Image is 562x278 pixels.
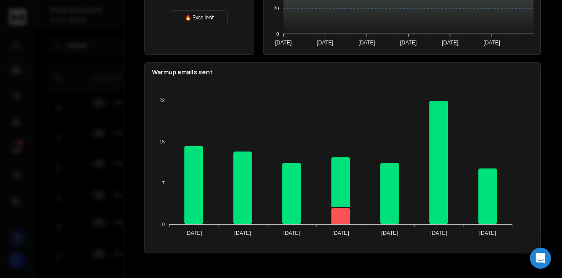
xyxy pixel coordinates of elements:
tspan: [DATE] [275,40,292,46]
tspan: [DATE] [442,40,458,46]
tspan: [DATE] [332,230,349,236]
tspan: 15 [159,139,165,144]
tspan: 0 [162,222,165,227]
tspan: [DATE] [283,230,300,236]
div: Open Intercom Messenger [530,248,551,269]
tspan: [DATE] [479,230,496,236]
tspan: [DATE] [430,230,447,236]
tspan: [DATE] [382,230,398,236]
tspan: 22 [159,98,165,103]
tspan: [DATE] [400,40,417,46]
tspan: [DATE] [358,40,375,46]
tspan: [DATE] [317,40,333,46]
tspan: 0 [276,31,279,37]
p: Warmup emails sent [152,68,533,77]
tspan: [DATE] [483,40,500,46]
tspan: 7 [162,180,165,186]
div: 🔥 Excellent [171,10,228,25]
tspan: 20 [274,6,279,11]
tspan: [DATE] [234,230,251,236]
tspan: [DATE] [185,230,202,236]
